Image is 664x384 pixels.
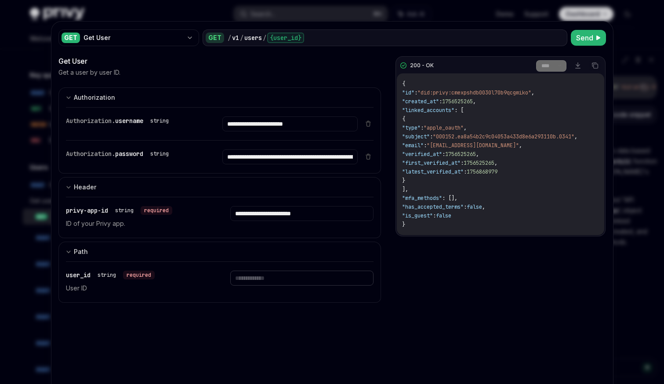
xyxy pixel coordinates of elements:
[402,124,421,131] span: "type"
[115,117,143,125] span: username
[115,207,134,214] div: string
[424,124,464,131] span: "apple_oauth"
[433,212,436,219] span: :
[467,168,497,175] span: 1756868979
[66,218,209,229] p: ID of your Privy app.
[58,68,120,77] p: Get a user by user ID.
[442,195,457,202] span: : [],
[439,98,442,105] span: :
[74,182,96,192] div: Header
[402,177,405,184] span: }
[402,89,414,96] span: "id"
[66,150,115,158] span: Authorization.
[442,98,473,105] span: 1756525265
[240,33,243,42] div: /
[58,87,381,107] button: expand input section
[421,124,424,131] span: :
[74,246,88,257] div: Path
[433,133,574,140] span: "000152.ea8a54b2c9c04053a433d8e6a293110b.0341"
[66,283,209,293] p: User ID
[430,133,433,140] span: :
[436,212,451,219] span: false
[464,203,467,210] span: :
[66,206,108,214] span: privy-app-id
[115,150,143,158] span: password
[402,151,442,158] span: "verified_at"
[402,221,405,228] span: }
[58,242,381,261] button: expand input section
[464,124,467,131] span: ,
[66,117,115,125] span: Authorization.
[66,271,155,279] div: user_id
[402,159,461,167] span: "first_verified_at"
[402,203,464,210] span: "has_accepted_terms"
[464,159,494,167] span: 1756525265
[473,98,476,105] span: ,
[476,151,479,158] span: ,
[467,203,482,210] span: false
[402,107,454,114] span: "linked_accounts"
[263,33,266,42] div: /
[402,142,424,149] span: "email"
[589,60,601,71] button: Copy the contents from the code block
[414,89,417,96] span: :
[402,168,464,175] span: "latest_verified_at"
[519,142,522,149] span: ,
[402,195,442,202] span: "mfa_methods"
[574,133,577,140] span: ,
[62,33,80,43] div: GET
[58,29,199,47] button: GETGet User
[402,133,430,140] span: "subject"
[123,271,155,279] div: required
[424,142,427,149] span: :
[98,272,116,279] div: string
[244,33,262,42] div: users
[66,206,172,215] div: privy-app-id
[464,168,467,175] span: :
[402,80,405,87] span: {
[445,151,476,158] span: 1756525265
[206,33,224,43] div: GET
[74,92,115,103] div: Authorization
[66,149,172,158] div: Authorization.password
[482,203,485,210] span: ,
[150,117,169,124] div: string
[58,56,381,66] div: Get User
[66,116,172,125] div: Authorization.username
[402,116,405,123] span: {
[150,150,169,157] div: string
[571,30,606,46] button: Send
[267,33,304,43] div: {user_id}
[410,62,434,69] div: 200 - OK
[576,33,593,43] span: Send
[141,206,172,215] div: required
[232,33,239,42] div: v1
[83,33,183,42] div: Get User
[402,98,439,105] span: "created_at"
[58,177,381,197] button: expand input section
[66,271,91,279] span: user_id
[531,89,534,96] span: ,
[442,151,445,158] span: :
[402,212,433,219] span: "is_guest"
[454,107,464,114] span: : [
[417,89,531,96] span: "did:privy:cmexpshdb0030l70b9qcgmiko"
[402,186,408,193] span: ],
[494,159,497,167] span: ,
[427,142,519,149] span: "[EMAIL_ADDRESS][DOMAIN_NAME]"
[228,33,231,42] div: /
[461,159,464,167] span: :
